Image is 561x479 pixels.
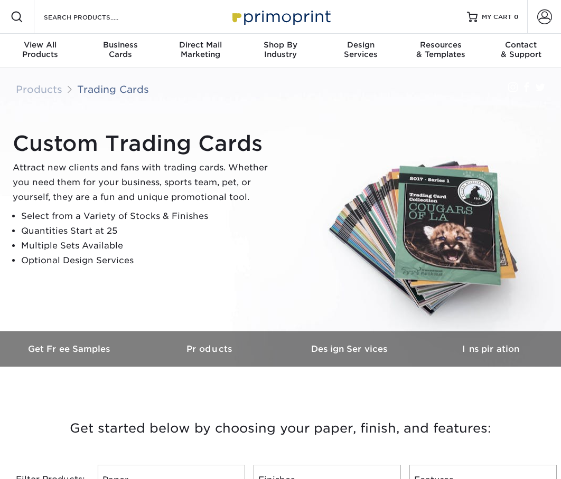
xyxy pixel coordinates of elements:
a: BusinessCards [80,34,161,68]
div: Services [321,40,401,59]
span: 0 [514,13,519,21]
a: DesignServices [321,34,401,68]
span: Direct Mail [160,40,240,50]
li: Select from a Variety of Stocks & Finishes [21,209,277,224]
a: Products [141,331,281,367]
span: Resources [401,40,481,50]
span: Contact [481,40,561,50]
li: Quantities Start at 25 [21,224,277,238]
div: Marketing [160,40,240,59]
a: Contact& Support [481,34,561,68]
span: Business [80,40,161,50]
li: Optional Design Services [21,253,277,268]
span: Design [321,40,401,50]
a: Trading Cards [77,83,149,95]
h3: Design Services [280,344,421,354]
h3: Products [141,344,281,354]
div: Cards [80,40,161,59]
a: Products [16,83,62,95]
div: Industry [240,40,321,59]
a: Direct MailMarketing [160,34,240,68]
h1: Custom Trading Cards [13,131,277,156]
span: MY CART [482,13,512,22]
img: Primoprint [228,5,333,28]
h3: Get started below by choosing your paper, finish, and features: [8,405,553,452]
a: Resources& Templates [401,34,481,68]
input: SEARCH PRODUCTS..... [43,11,146,23]
span: Shop By [240,40,321,50]
a: Shop ByIndustry [240,34,321,68]
div: & Templates [401,40,481,59]
div: & Support [481,40,561,59]
li: Multiple Sets Available [21,238,277,253]
a: Design Services [280,331,421,367]
p: Attract new clients and fans with trading cards. Whether you need them for your business, sports ... [13,160,277,205]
